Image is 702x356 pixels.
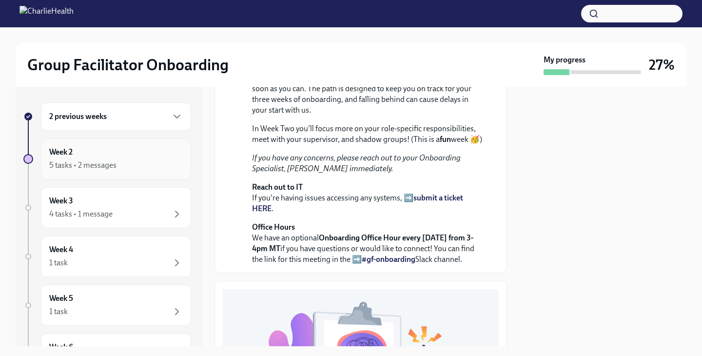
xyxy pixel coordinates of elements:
strong: Reach out to IT [252,182,303,192]
h6: Week 6 [49,342,73,353]
h6: Week 2 [49,147,73,158]
a: Week 41 task [23,236,191,277]
h6: Week 3 [49,196,73,206]
a: Week 51 task [23,285,191,326]
div: 5 tasks • 2 messages [49,160,117,171]
a: Week 34 tasks • 1 message [23,187,191,228]
div: 2 previous weeks [41,102,191,131]
strong: Onboarding Office Hour every [DATE] from 3-4pm MT [252,233,473,253]
h3: 27% [649,56,675,74]
strong: My progress [544,55,585,65]
div: 4 tasks • 1 message [49,209,113,219]
a: #gf-onboarding [362,255,415,264]
strong: fun [440,135,451,144]
div: 1 task [49,306,68,317]
h6: Week 4 [49,244,73,255]
p: If you're having issues accessing any systems, ➡️ . [252,182,483,214]
img: CharlieHealth [19,6,74,21]
div: 1 task [49,257,68,268]
p: If you haven't completed all of your Week One tasks, please do so as soon as you can. The path is... [252,73,483,116]
em: If you have any concerns, please reach out to your Onboarding Specialist, [PERSON_NAME] immediately. [252,153,461,173]
strong: Office Hours [252,222,295,232]
a: Week 25 tasks • 2 messages [23,138,191,179]
h2: Group Facilitator Onboarding [27,55,229,75]
h6: Week 5 [49,293,73,304]
p: We have an optional if you have questions or would like to connect! You can find the link for thi... [252,222,483,265]
p: In Week Two you'll focus more on your role-specific responsibilities, meet with your supervisor, ... [252,123,483,145]
h6: 2 previous weeks [49,111,107,122]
